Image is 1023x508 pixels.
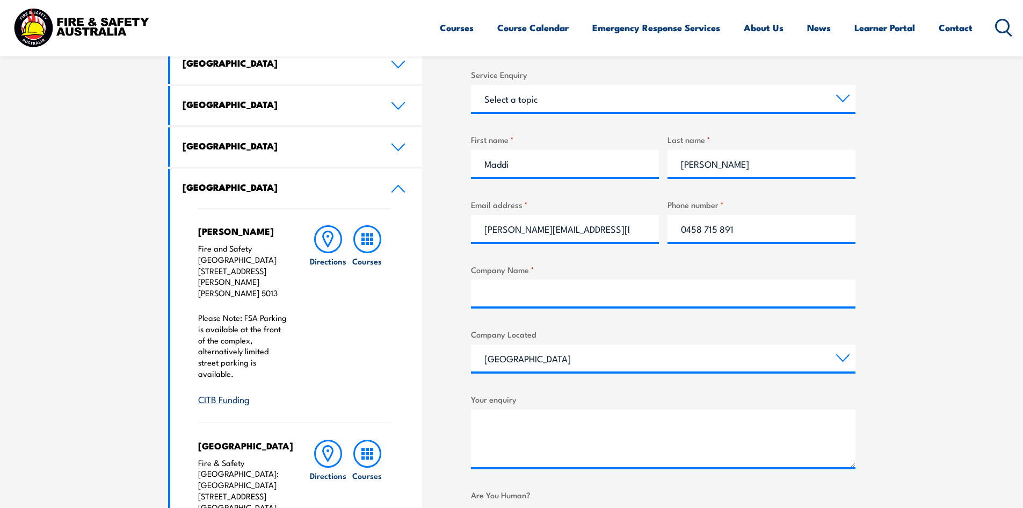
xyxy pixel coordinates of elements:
[310,470,346,481] h6: Directions
[471,133,659,146] label: First name
[198,440,288,452] h4: [GEOGRAPHIC_DATA]
[183,57,375,69] h4: [GEOGRAPHIC_DATA]
[310,255,346,267] h6: Directions
[198,312,288,380] p: Please Note: FSA Parking is available at the front of the complex, alternatively limited street p...
[471,198,659,211] label: Email address
[744,13,783,42] a: About Us
[170,45,423,84] a: [GEOGRAPHIC_DATA]
[668,198,855,211] label: Phone number
[198,225,288,237] h4: [PERSON_NAME]
[854,13,915,42] a: Learner Portal
[170,127,423,167] a: [GEOGRAPHIC_DATA]
[309,225,347,406] a: Directions
[352,470,382,481] h6: Courses
[352,255,382,267] h6: Courses
[198,392,250,405] a: CITB Funding
[471,393,855,405] label: Your enquiry
[471,328,855,340] label: Company Located
[198,243,288,299] p: Fire and Safety [GEOGRAPHIC_DATA] [STREET_ADDRESS][PERSON_NAME] [PERSON_NAME] 5013
[348,225,387,406] a: Courses
[807,13,831,42] a: News
[183,140,375,152] h4: [GEOGRAPHIC_DATA]
[183,98,375,110] h4: [GEOGRAPHIC_DATA]
[471,68,855,81] label: Service Enquiry
[471,489,855,501] label: Are You Human?
[440,13,474,42] a: Courses
[183,181,375,193] h4: [GEOGRAPHIC_DATA]
[471,263,855,276] label: Company Name
[668,133,855,146] label: Last name
[592,13,720,42] a: Emergency Response Services
[170,86,423,125] a: [GEOGRAPHIC_DATA]
[939,13,973,42] a: Contact
[497,13,569,42] a: Course Calendar
[170,169,423,208] a: [GEOGRAPHIC_DATA]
